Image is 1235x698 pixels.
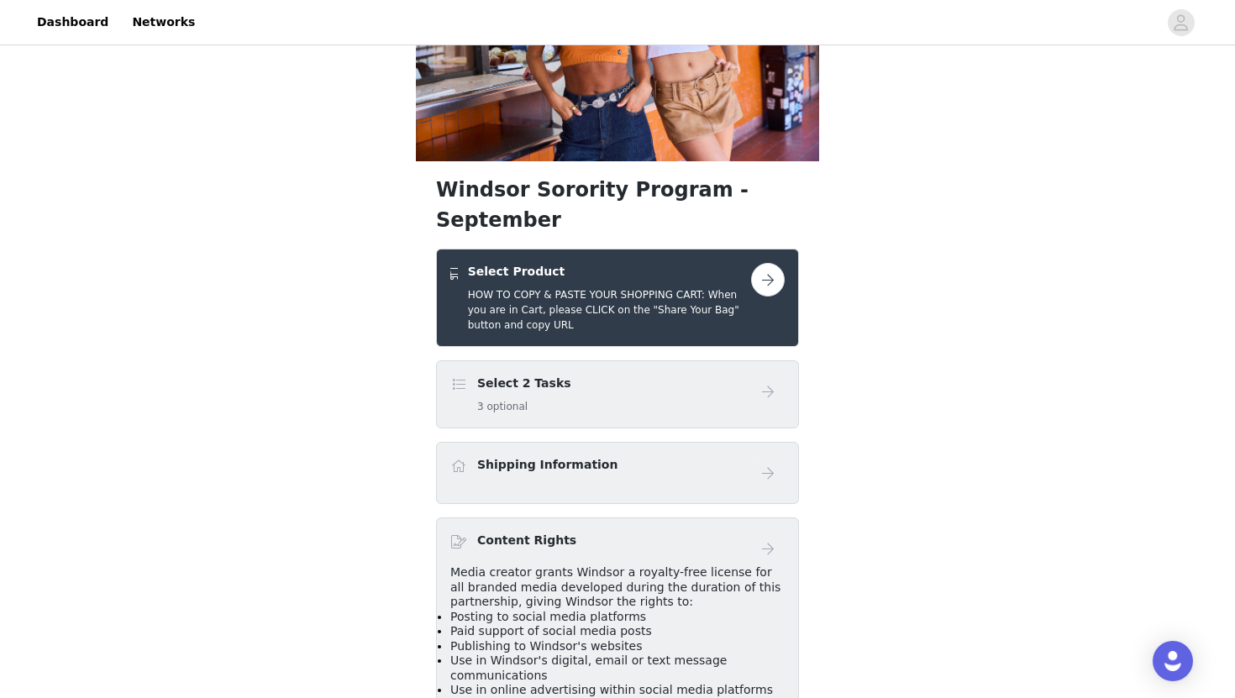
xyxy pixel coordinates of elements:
h1: Windsor Sorority Program - September [436,175,799,235]
h5: 3 optional [477,399,571,414]
h4: Select 2 Tasks [477,375,571,392]
div: avatar [1173,9,1189,36]
h5: HOW TO COPY & PASTE YOUR SHOPPING CART: When you are in Cart, please CLICK on the "Share Your Bag... [468,287,751,333]
h4: Shipping Information [477,456,617,474]
span: Use in Windsor's digital, email or text message communications [450,653,727,682]
div: Shipping Information [436,442,799,504]
a: Networks [122,3,205,41]
div: Select Product [436,249,799,347]
span: Paid support of social media posts [450,624,652,638]
h4: Content Rights [477,532,576,549]
a: Dashboard [27,3,118,41]
span: Publishing to Windsor's websites [450,639,642,653]
h4: Select Product [468,263,751,281]
span: Posting to social media platforms [450,610,646,623]
span: Use in online advertising within social media platforms [450,683,773,696]
div: Open Intercom Messenger [1153,641,1193,681]
div: Select 2 Tasks [436,360,799,428]
span: Media creator grants Windsor a royalty-free license for all branded media developed during the du... [450,565,780,608]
